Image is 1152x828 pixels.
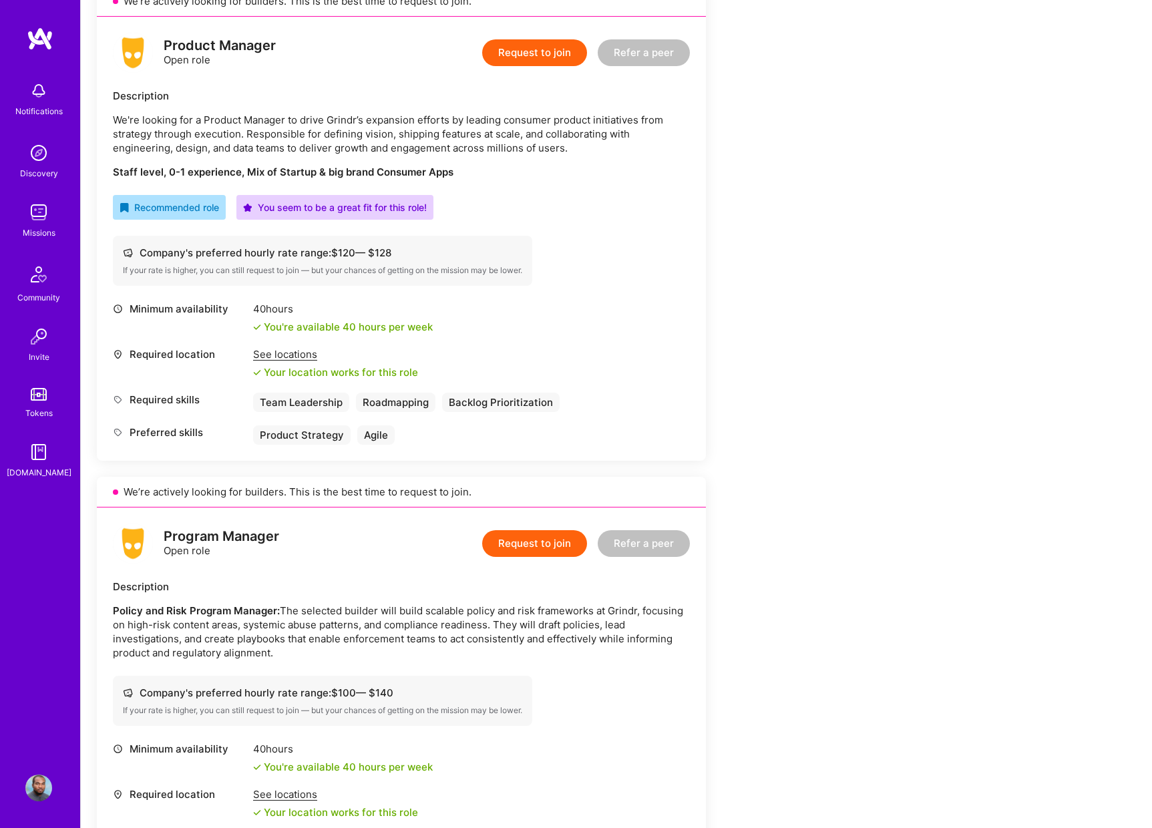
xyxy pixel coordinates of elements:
[113,395,123,405] i: icon Tag
[25,199,52,226] img: teamwork
[25,323,52,350] img: Invite
[113,744,123,754] i: icon Clock
[253,760,433,774] div: You're available 40 hours per week
[25,77,52,104] img: bell
[113,425,246,439] div: Preferred skills
[164,530,279,544] div: Program Manager
[113,302,246,316] div: Minimum availability
[253,742,433,756] div: 40 hours
[356,393,435,412] div: Roadmapping
[27,27,53,51] img: logo
[23,226,55,240] div: Missions
[123,705,522,716] div: If your rate is higher, you can still request to join — but your chances of getting on the missio...
[31,388,47,401] img: tokens
[113,580,690,594] div: Description
[113,304,123,314] i: icon Clock
[253,805,418,819] div: Your location works for this role
[25,439,52,465] img: guide book
[253,347,418,361] div: See locations
[253,393,349,412] div: Team Leadership
[123,688,133,698] i: icon Cash
[22,775,55,801] a: User Avatar
[113,347,246,361] div: Required location
[123,265,522,276] div: If your rate is higher, you can still request to join — but your chances of getting on the missio...
[598,530,690,557] button: Refer a peer
[253,787,418,801] div: See locations
[243,203,252,212] i: icon PurpleStar
[253,763,261,771] i: icon Check
[113,393,246,407] div: Required skills
[164,39,276,67] div: Open role
[113,349,123,359] i: icon Location
[123,686,522,700] div: Company's preferred hourly rate range: $ 100 — $ 140
[253,302,433,316] div: 40 hours
[25,406,53,420] div: Tokens
[25,775,52,801] img: User Avatar
[113,604,280,617] strong: Policy and Risk Program Manager:
[97,477,706,507] div: We’re actively looking for builders. This is the best time to request to join.
[482,530,587,557] button: Request to join
[113,166,453,178] strong: Staff level, 0-1 experience, Mix of Startup & big brand Consumer Apps
[243,200,427,214] div: You seem to be a great fit for this role!
[164,39,276,53] div: Product Manager
[7,465,71,479] div: [DOMAIN_NAME]
[253,425,351,445] div: Product Strategy
[113,89,690,103] div: Description
[253,365,418,379] div: Your location works for this role
[253,323,261,331] i: icon Check
[15,104,63,118] div: Notifications
[113,524,153,564] img: logo
[113,427,123,437] i: icon Tag
[164,530,279,558] div: Open role
[120,203,129,212] i: icon RecommendedBadge
[253,320,433,334] div: You're available 40 hours per week
[123,248,133,258] i: icon Cash
[17,290,60,304] div: Community
[23,258,55,290] img: Community
[113,33,153,73] img: logo
[598,39,690,66] button: Refer a peer
[253,809,261,817] i: icon Check
[113,789,123,799] i: icon Location
[113,742,246,756] div: Minimum availability
[25,140,52,166] img: discovery
[442,393,560,412] div: Backlog Prioritization
[29,350,49,364] div: Invite
[482,39,587,66] button: Request to join
[113,113,690,155] p: We're looking for a Product Manager to drive Grindr’s expansion efforts by leading consumer produ...
[253,369,261,377] i: icon Check
[123,246,522,260] div: Company's preferred hourly rate range: $ 120 — $ 128
[113,604,690,660] p: The selected builder will build scalable policy and risk frameworks at Grindr, focusing on high-r...
[120,200,219,214] div: Recommended role
[357,425,395,445] div: Agile
[20,166,58,180] div: Discovery
[113,787,246,801] div: Required location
